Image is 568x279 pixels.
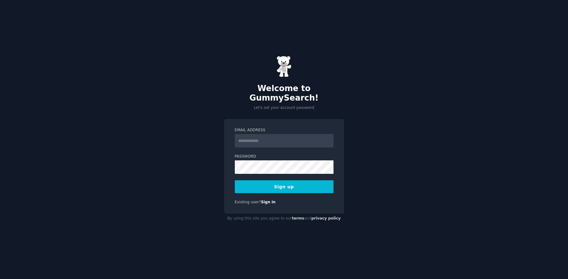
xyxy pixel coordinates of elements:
[224,105,344,111] p: Let's set your account password
[311,216,341,220] a: privacy policy
[224,84,344,103] h2: Welcome to GummySearch!
[276,56,292,77] img: Gummy Bear
[235,200,261,204] span: Existing user?
[235,180,334,193] button: Sign up
[235,154,334,159] label: Password
[235,128,334,133] label: Email Address
[261,200,276,204] a: Sign in
[292,216,304,220] a: terms
[224,214,344,224] div: By using this site you agree to our and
